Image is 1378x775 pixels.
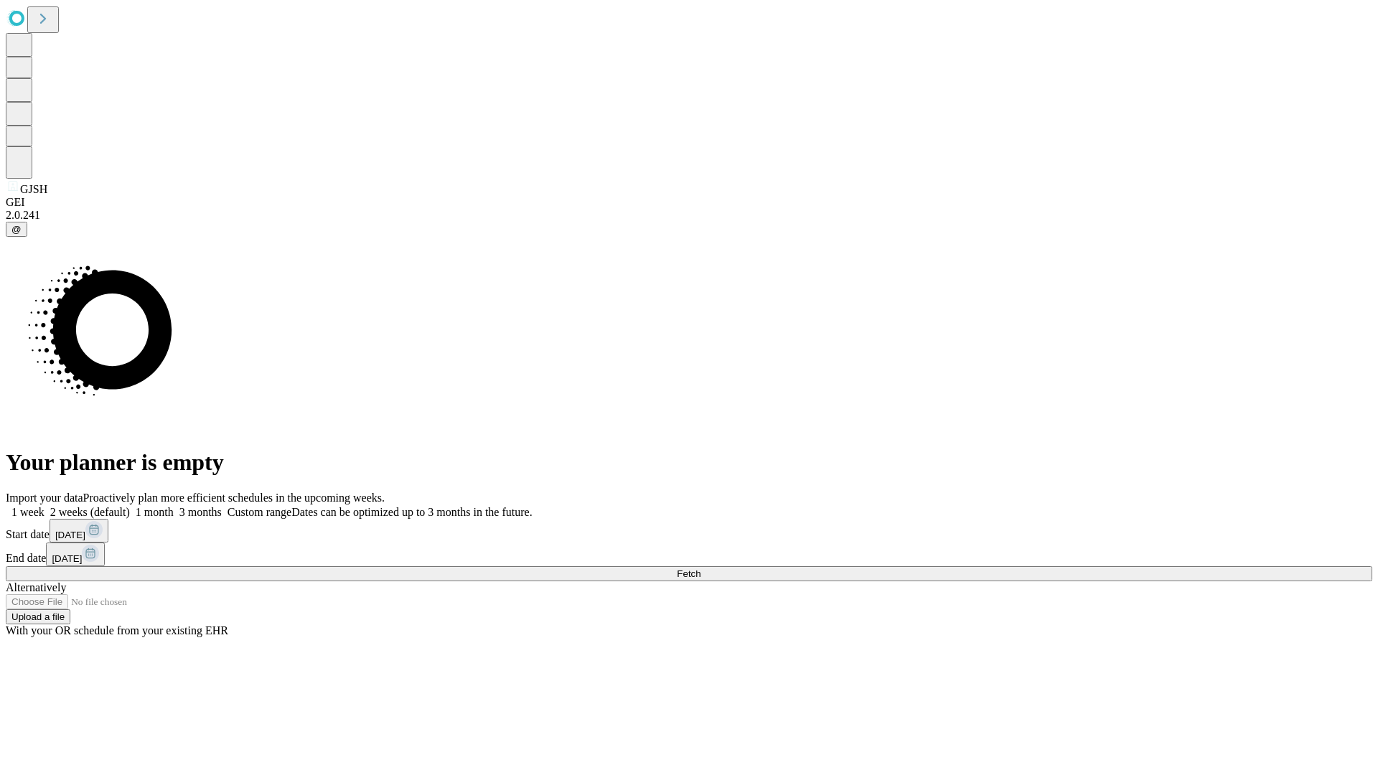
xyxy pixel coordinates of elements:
span: Import your data [6,492,83,504]
span: With your OR schedule from your existing EHR [6,624,228,637]
button: [DATE] [50,519,108,542]
span: @ [11,224,22,235]
div: Start date [6,519,1372,542]
span: Proactively plan more efficient schedules in the upcoming weeks. [83,492,385,504]
button: Upload a file [6,609,70,624]
span: Alternatively [6,581,66,593]
span: 1 month [136,506,174,518]
span: 3 months [179,506,222,518]
h1: Your planner is empty [6,449,1372,476]
div: End date [6,542,1372,566]
button: [DATE] [46,542,105,566]
span: 2 weeks (default) [50,506,130,518]
span: 1 week [11,506,44,518]
span: GJSH [20,183,47,195]
button: Fetch [6,566,1372,581]
span: Dates can be optimized up to 3 months in the future. [291,506,532,518]
div: GEI [6,196,1372,209]
span: Custom range [228,506,291,518]
div: 2.0.241 [6,209,1372,222]
button: @ [6,222,27,237]
span: Fetch [677,568,700,579]
span: [DATE] [52,553,82,564]
span: [DATE] [55,530,85,540]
